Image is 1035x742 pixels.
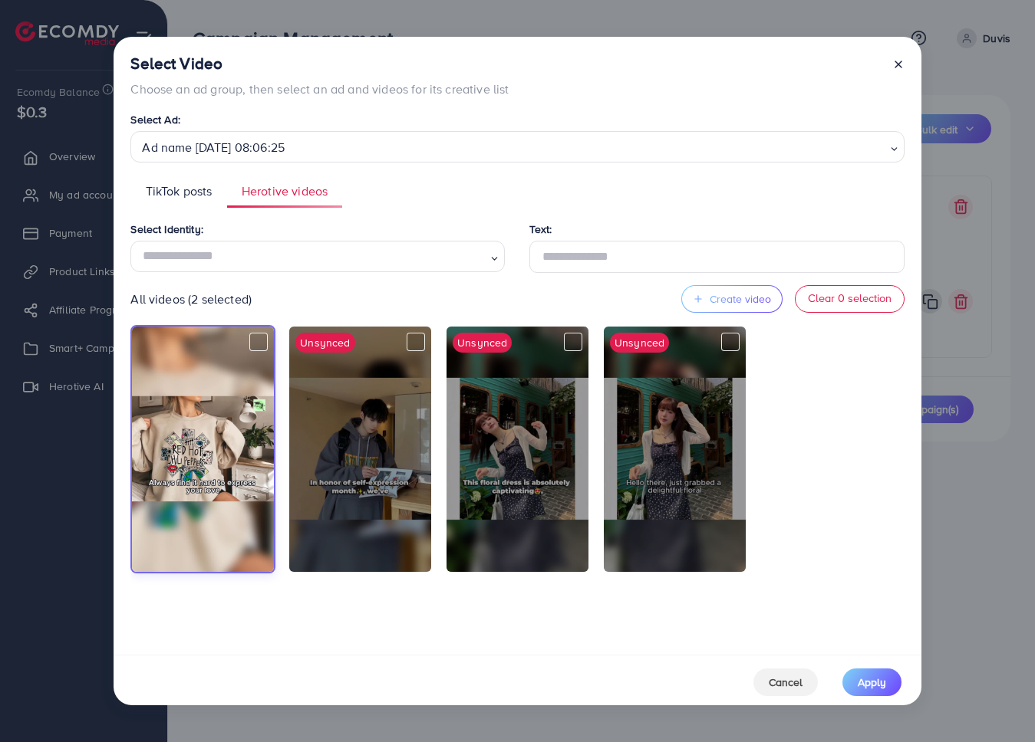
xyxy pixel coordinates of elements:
input: Search for option [799,135,885,159]
img: d1547442-888d-475d-b3e8-c1e9dfd12b4c-1759227380288.jpeg [604,327,746,572]
label: Text: [529,222,552,237]
button: Clear 0 selection [795,285,905,313]
div: Unsynced [610,333,669,353]
p: All videos (2 selected) [130,290,252,308]
input: Search for option [137,245,486,268]
img: 40c9001d-9d6a-4c93-a79a-1d95cd2e9f64-1759283554863.jpeg [289,327,431,572]
div: Search for option [130,131,904,163]
div: Search for option [130,241,505,272]
span: Herotive videos [242,182,328,200]
span: Create video [710,291,771,307]
div: Ad name 2025-09-30 08:06:25 [142,136,793,159]
h4: Select Video [130,54,509,74]
span: Cancel [769,675,803,690]
span: Ad name [DATE] 08:06:25 [142,136,790,159]
label: Select Ad: [130,112,180,127]
label: Select Identity: [130,222,203,237]
iframe: Chat [970,673,1023,731]
img: f5915fe4-5d05-444c-9ae1-3cdf86052907-1759286856134.jpeg [132,327,274,572]
button: Create video [681,285,783,313]
span: TikTok posts [146,182,213,200]
button: Cancel [753,668,818,696]
span: Apply [858,675,886,690]
div: Unsynced [295,333,354,353]
div: Unsynced [453,333,512,353]
p: Choose an ad group, then select an ad and videos for its creative list [130,80,509,98]
img: ec7c6853-f0e2-4a09-9cc8-98fed9ce0d92-1759227380262.jpeg [447,327,588,572]
button: Apply [842,668,902,696]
